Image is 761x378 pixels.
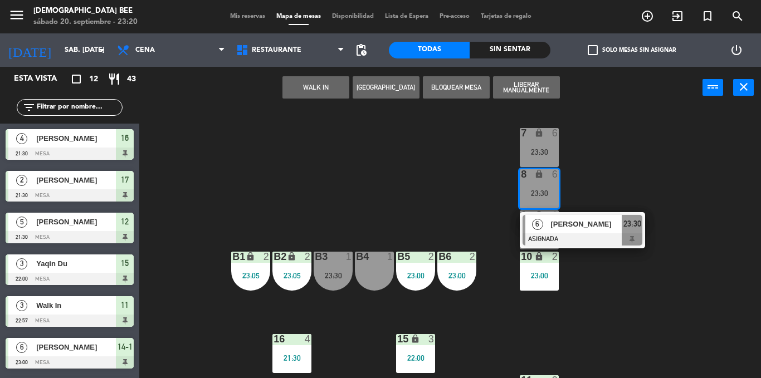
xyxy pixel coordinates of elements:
div: 6 [552,169,559,179]
i: filter_list [22,101,36,114]
span: 2 [16,175,27,186]
button: Bloquear Mesa [423,76,490,99]
div: 15 [397,334,398,344]
span: 14-1 [118,340,133,354]
i: lock [287,252,296,261]
input: Filtrar por nombre... [36,101,122,114]
label: Solo mesas sin asignar [588,45,676,55]
div: 23:05 [231,272,270,279]
i: power_settings_new [730,43,743,57]
i: lock [534,128,544,138]
span: Restaurante [252,46,301,54]
div: 6 [552,128,559,138]
span: 3 [16,300,27,311]
div: 23:00 [396,272,435,279]
span: [PERSON_NAME] [36,132,116,144]
i: exit_to_app [671,9,684,23]
div: 2 [428,252,435,262]
i: lock [534,169,544,179]
div: Esta vista [6,72,80,86]
span: Disponibilidad [326,13,379,19]
div: 3 [428,334,435,344]
i: add_circle_outline [641,9,654,23]
div: B1 [232,252,233,262]
div: Todas [389,42,470,58]
div: 9 [521,210,521,220]
button: power_input [703,79,723,96]
i: power_input [706,80,720,94]
span: Mis reservas [225,13,271,19]
div: 23:30 [520,148,559,156]
button: close [733,79,754,96]
span: Walk In [36,300,116,311]
span: 16 [121,131,129,145]
span: 12 [121,215,129,228]
span: 23:30 [623,217,641,230]
span: 4 [16,133,27,144]
span: 5 [16,217,27,228]
div: 6 [552,210,559,220]
div: 23:30 [314,272,353,279]
span: 17 [121,173,129,186]
span: 3 [16,258,27,269]
span: [PERSON_NAME] [36,216,116,228]
div: 23:00 [520,272,559,279]
div: 23:00 [437,272,476,279]
i: turned_in_not [701,9,714,23]
div: [DEMOGRAPHIC_DATA] Bee [33,6,138,17]
span: Pre-acceso [434,13,475,19]
i: restaurant [108,72,121,86]
span: 43 [127,73,136,86]
div: 2 [305,252,311,262]
div: 4 [305,334,311,344]
span: [PERSON_NAME] [36,341,116,353]
div: 2 [470,252,476,262]
i: arrow_drop_down [95,43,109,57]
div: 2 [552,252,559,262]
button: menu [8,7,25,27]
i: lock [534,252,544,261]
i: menu [8,7,25,23]
span: Tarjetas de regalo [475,13,537,19]
div: 1 [387,252,394,262]
button: Liberar Manualmente [493,76,560,99]
span: Cena [135,46,155,54]
div: 23:30 [520,189,559,197]
div: B4 [356,252,357,262]
div: 2 [264,252,270,262]
button: [GEOGRAPHIC_DATA] [353,76,419,99]
span: Yaqin Du [36,258,116,269]
i: crop_square [70,72,83,86]
div: 1 [346,252,353,262]
div: 7 [521,128,521,138]
div: Sin sentar [470,42,550,58]
i: search [731,9,744,23]
div: sábado 20. septiembre - 23:20 [33,17,138,28]
button: WALK IN [282,76,349,99]
div: 22:00 [396,354,435,362]
div: 10 [521,252,521,262]
span: 6 [532,219,543,230]
div: 21:30 [272,354,311,362]
i: lock [534,210,544,220]
span: Lista de Espera [379,13,434,19]
i: close [737,80,750,94]
span: [PERSON_NAME] [36,174,116,186]
span: [PERSON_NAME] [550,218,622,230]
span: 6 [16,342,27,353]
div: 8 [521,169,521,179]
span: check_box_outline_blank [588,45,598,55]
div: 23:05 [272,272,311,279]
span: pending_actions [354,43,368,57]
span: 11 [121,298,129,312]
i: lock [246,252,255,261]
i: lock [411,334,420,343]
span: 15 [121,257,129,270]
span: 12 [89,73,98,86]
span: Mapa de mesas [271,13,326,19]
div: B5 [397,252,398,262]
